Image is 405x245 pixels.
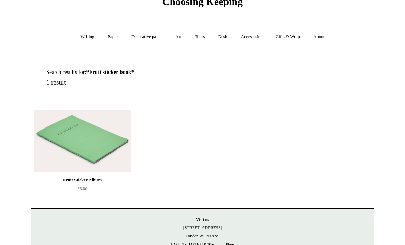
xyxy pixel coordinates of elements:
[46,69,210,76] h1: Search results for:
[34,111,131,172] img: Fruit Sticker Album
[189,28,211,46] a: Tools
[125,28,168,46] a: Decorative paper
[34,111,131,172] a: Fruit Sticker Album Fruit Sticker Album
[46,79,210,87] h5: 1 result
[212,28,234,46] a: Desk
[196,218,209,222] strong: Visit us
[74,28,101,46] a: Writing
[235,28,268,46] a: Accessories
[169,28,187,46] a: Art
[162,2,243,7] a: Choosing Keeping
[307,28,331,46] a: About
[34,176,131,204] a: Fruit Sticker Album £6.00
[77,186,87,191] span: £6.00
[269,28,306,46] a: Gifts & Wrap
[35,176,129,185] div: Fruit Sticker Album
[86,69,134,75] strong: *Fruit sticker book*
[102,28,124,46] a: Paper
